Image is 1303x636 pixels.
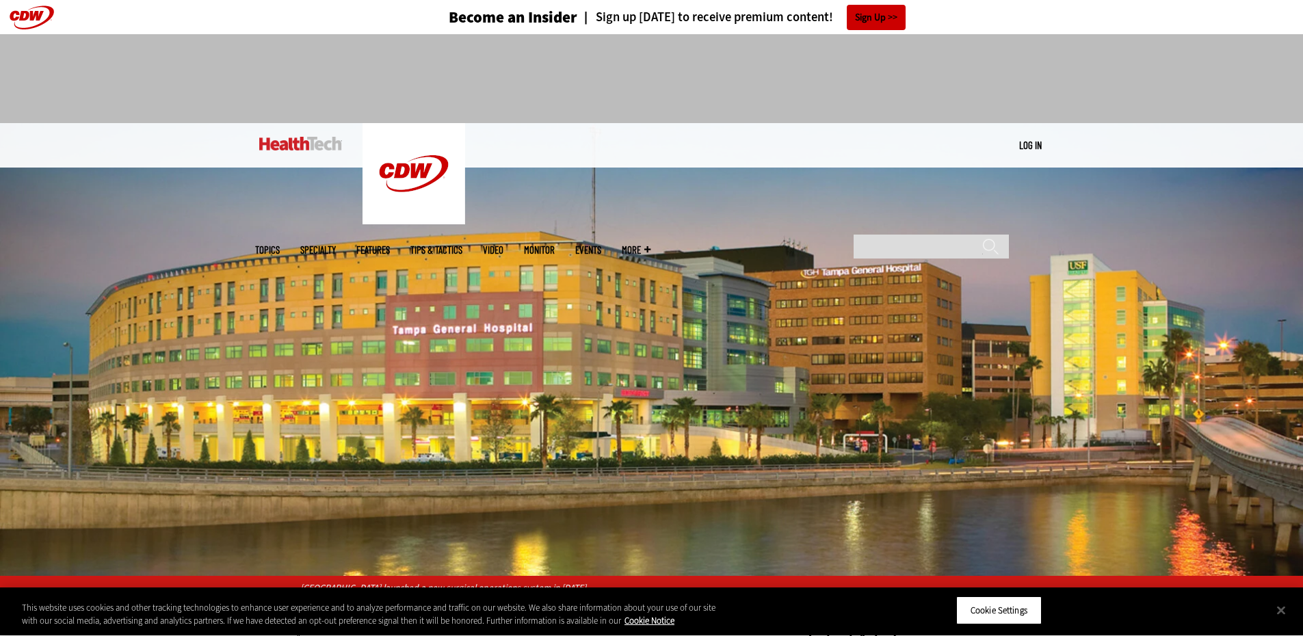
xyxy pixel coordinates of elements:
iframe: advertisement [403,48,901,109]
img: Home [259,137,342,150]
div: This website uses cookies and other tracking technologies to enhance user experience and to analy... [22,601,717,628]
a: Video [483,245,503,255]
span: Topics [255,245,280,255]
a: Sign up [DATE] to receive premium content! [577,11,833,24]
a: Log in [1019,139,1042,151]
a: Features [356,245,390,255]
button: Cookie Settings [956,596,1042,625]
button: Close [1266,595,1296,625]
h3: Become an Insider [449,10,577,25]
a: Become an Insider [397,10,577,25]
a: Tips & Tactics [410,245,462,255]
a: MonITor [524,245,555,255]
a: Sign Up [847,5,906,30]
span: More [622,245,650,255]
p: [GEOGRAPHIC_DATA] launched a new surgical operations system in [DATE]. [300,581,1003,596]
img: Home [363,123,465,224]
a: Events [575,245,601,255]
span: Specialty [300,245,336,255]
a: CDW [363,213,465,228]
div: User menu [1019,138,1042,153]
a: More information about your privacy [624,615,674,627]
